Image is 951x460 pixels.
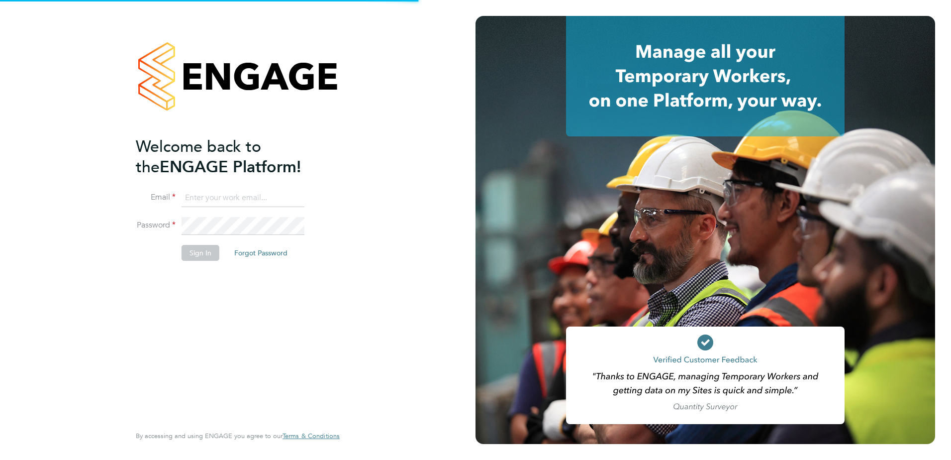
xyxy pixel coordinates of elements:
[136,192,176,203] label: Email
[136,432,340,440] span: By accessing and using ENGAGE you agree to our
[136,220,176,230] label: Password
[283,432,340,440] span: Terms & Conditions
[136,136,330,177] h2: ENGAGE Platform!
[136,137,261,177] span: Welcome back to the
[226,245,295,261] button: Forgot Password
[182,245,219,261] button: Sign In
[283,432,340,440] a: Terms & Conditions
[182,189,304,207] input: Enter your work email...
